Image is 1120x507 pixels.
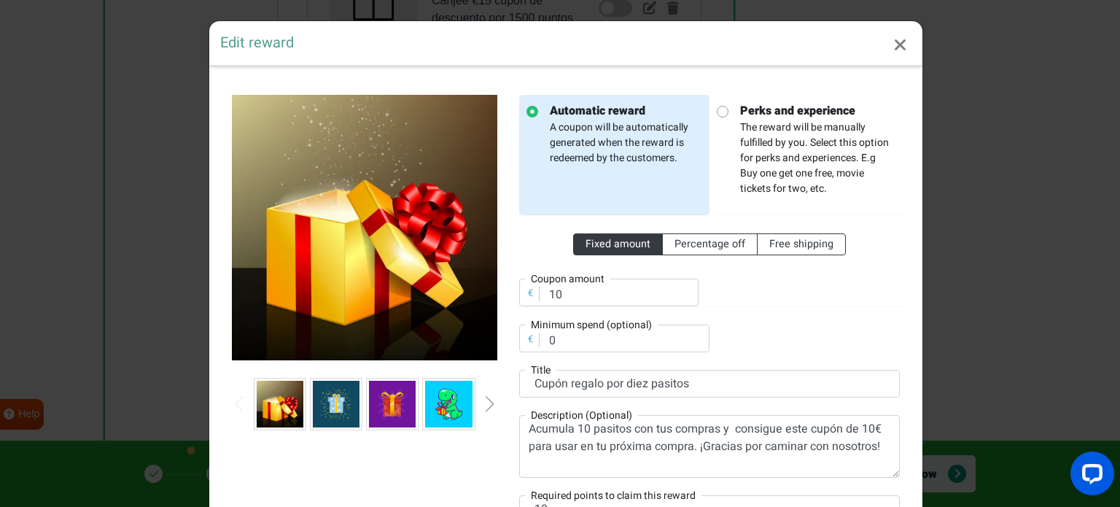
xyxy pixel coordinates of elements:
iframe: LiveChat chat widget [1059,446,1120,507]
label: Minimum spend (optional) [525,317,658,333]
strong: Automatic reward [550,102,702,120]
div: € [522,333,540,347]
div: Previous slide [236,396,243,412]
label: Title [525,363,556,378]
label: Required points to claim this reward [525,488,701,503]
span: Percentage off [674,236,745,252]
strong: Perks and experience [740,102,892,120]
span: Free shipping [769,236,833,252]
input: E.g. €25 coupon or Dinner for two [519,370,900,398]
div: Next slide [486,396,494,412]
h5: Edit reward [220,32,294,54]
label: Description (Optional) [525,408,638,423]
p: A coupon will be automatically generated when the reward is redeemed by the customers. [538,102,702,166]
div: € [522,287,540,301]
a: Close [879,21,922,69]
span: Fixed amount [586,236,650,252]
p: The reward will be manually fulfilled by you. Select this option for perks and experiences. E.g B... [728,102,892,196]
label: Coupon amount [525,271,610,287]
